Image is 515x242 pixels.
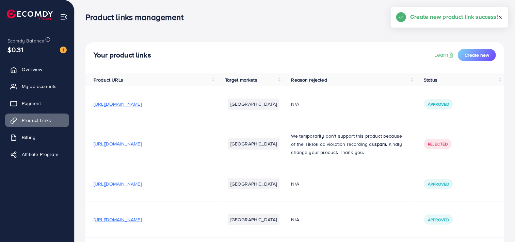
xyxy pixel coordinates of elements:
[5,131,69,144] a: Billing
[428,217,449,223] span: Approved
[60,47,67,53] img: image
[225,76,257,83] span: Target markets
[424,76,437,83] span: Status
[22,151,58,158] span: Affiliate Program
[374,141,386,148] strong: spam
[94,140,142,147] span: [URL][DOMAIN_NAME]
[228,178,280,189] li: [GEOGRAPHIC_DATA]
[7,10,53,20] img: logo
[428,141,448,147] span: Rejected
[22,134,35,141] span: Billing
[94,101,142,107] span: [URL][DOMAIN_NAME]
[94,216,142,223] span: [URL][DOMAIN_NAME]
[60,13,68,21] img: menu
[465,52,489,58] span: Create new
[291,132,408,156] p: We temporarily don't support this product because of the TikTok ad violation recording as . Kindl...
[5,148,69,161] a: Affiliate Program
[5,63,69,76] a: Overview
[5,97,69,110] a: Payment
[291,180,299,187] span: N/A
[410,12,498,21] h5: Create new product link success!
[428,101,449,107] span: Approved
[458,49,496,61] button: Create new
[94,180,142,187] span: [URL][DOMAIN_NAME]
[22,83,57,90] span: My ad accounts
[228,214,280,225] li: [GEOGRAPHIC_DATA]
[291,76,327,83] span: Reason rejected
[94,76,123,83] span: Product URLs
[22,66,42,73] span: Overview
[291,101,299,107] span: N/A
[94,51,151,59] h4: Your product links
[486,211,510,237] iframe: Chat
[85,12,189,22] h3: Product links management
[22,100,41,107] span: Payment
[7,45,23,54] span: $0.31
[5,80,69,93] a: My ad accounts
[428,181,449,187] span: Approved
[291,216,299,223] span: N/A
[228,99,280,109] li: [GEOGRAPHIC_DATA]
[434,51,455,59] a: Learn
[228,138,280,149] li: [GEOGRAPHIC_DATA]
[5,114,69,127] a: Product Links
[7,37,44,44] span: Ecomdy Balance
[22,117,51,124] span: Product Links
